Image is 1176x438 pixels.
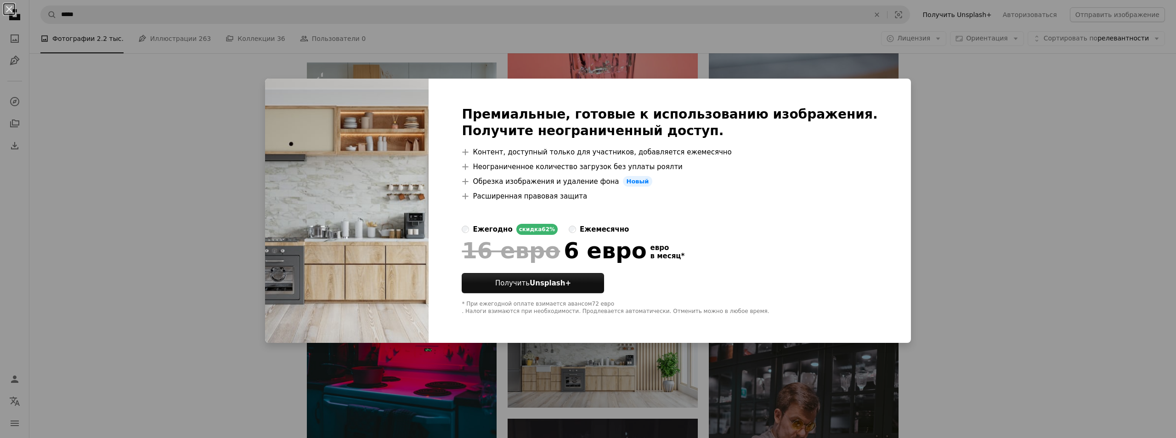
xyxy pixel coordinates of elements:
font: евро [650,244,669,252]
font: ежемесячно [580,225,629,233]
font: Новый [627,178,649,185]
font: 16 евро [462,238,560,263]
font: 72 евро [592,301,615,307]
input: ежегодноскидка62% [462,226,469,233]
font: Расширенная правовая защита [473,192,587,200]
font: 6 евро [564,238,646,263]
img: premium_photo-1683141179507-734e6157ddba [265,79,429,343]
font: Получите неограниченный доступ. [462,123,724,138]
font: Премиальные, готовые к использованию изображения. [462,107,877,122]
font: 62% [542,226,555,233]
font: * При ежегодной оплате взимается авансом [462,301,592,307]
font: Контент, доступный только для участников, добавляется ежемесячно [473,148,731,156]
font: в месяц [650,252,681,260]
font: Неограниченное количество загрузок без уплаты роялти [473,163,682,171]
font: Получить [495,279,530,287]
font: ежегодно [473,225,512,233]
font: . Налоги взимаются при необходимости. Продлевается автоматически. Отменить можно в любое время. [462,308,769,314]
input: ежемесячно [569,226,576,233]
button: ПолучитьUnsplash+ [462,273,604,293]
font: Unsplash+ [530,279,571,287]
font: Обрезка изображения и удаление фона [473,177,619,186]
font: скидка [519,226,542,233]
